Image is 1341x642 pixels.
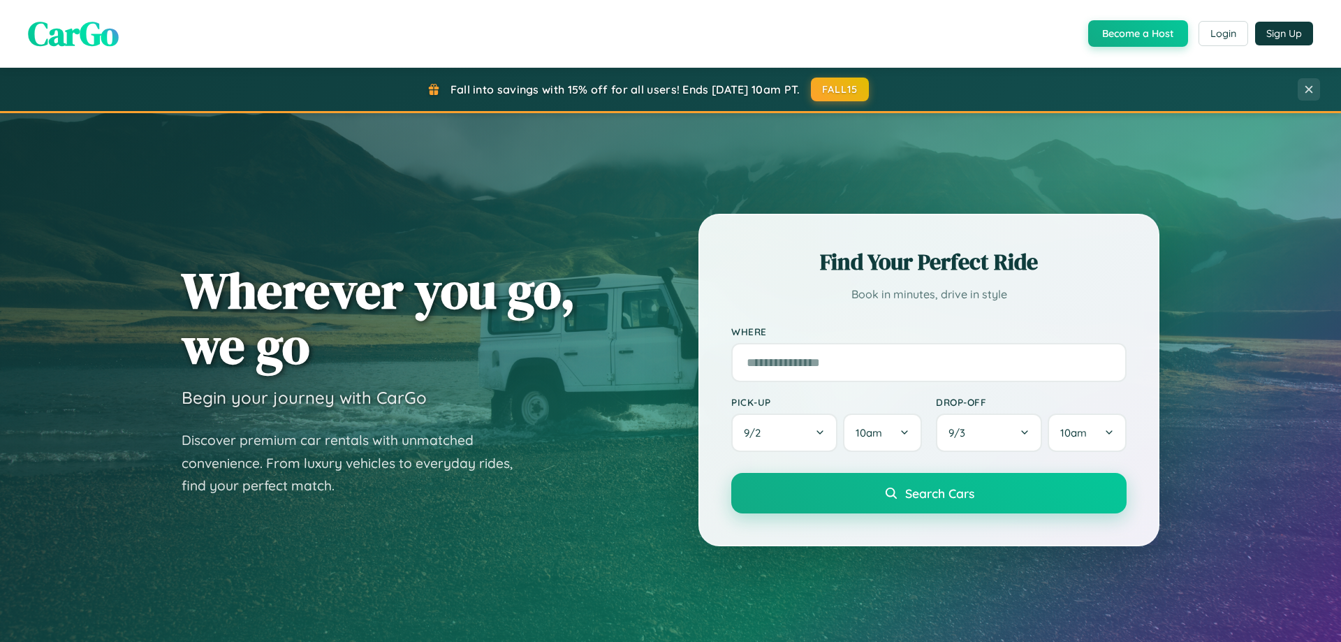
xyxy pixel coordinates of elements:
[731,247,1127,277] h2: Find Your Perfect Ride
[28,10,119,57] span: CarGo
[731,396,922,408] label: Pick-up
[856,426,882,439] span: 10am
[811,78,870,101] button: FALL15
[731,284,1127,305] p: Book in minutes, drive in style
[843,414,922,452] button: 10am
[936,396,1127,408] label: Drop-off
[1048,414,1127,452] button: 10am
[182,429,531,497] p: Discover premium car rentals with unmatched convenience. From luxury vehicles to everyday rides, ...
[744,426,768,439] span: 9 / 2
[1255,22,1313,45] button: Sign Up
[948,426,972,439] span: 9 / 3
[731,326,1127,337] label: Where
[731,414,837,452] button: 9/2
[1088,20,1188,47] button: Become a Host
[936,414,1042,452] button: 9/3
[182,263,576,373] h1: Wherever you go, we go
[1060,426,1087,439] span: 10am
[905,486,974,501] span: Search Cars
[731,473,1127,513] button: Search Cars
[1199,21,1248,46] button: Login
[450,82,800,96] span: Fall into savings with 15% off for all users! Ends [DATE] 10am PT.
[182,387,427,408] h3: Begin your journey with CarGo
